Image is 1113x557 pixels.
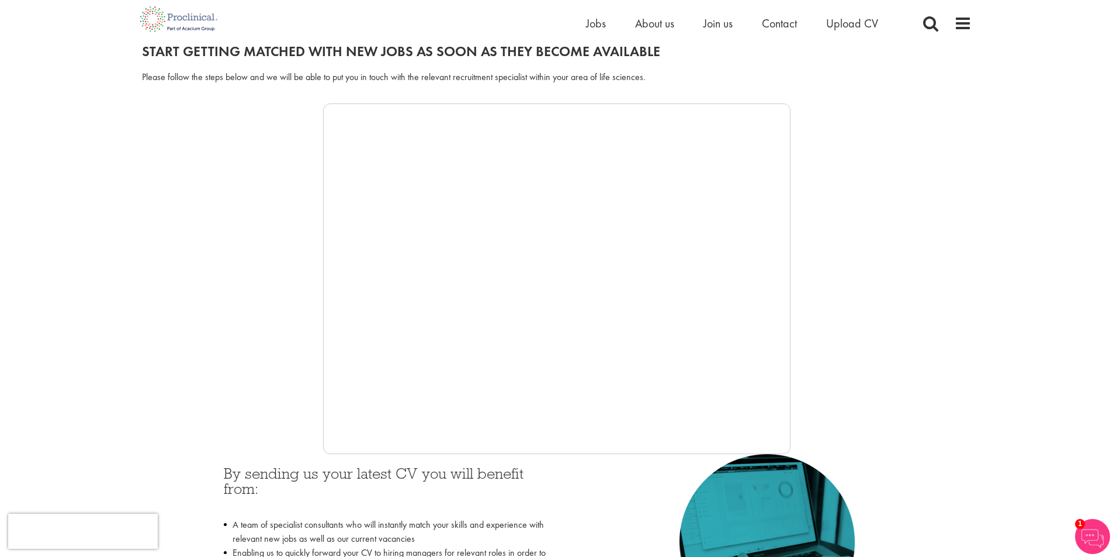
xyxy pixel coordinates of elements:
img: Chatbot [1075,519,1110,554]
div: Please follow the steps below and we will be able to put you in touch with the relevant recruitme... [142,71,972,84]
a: Contact [762,16,797,31]
iframe: reCAPTCHA [8,514,158,549]
a: Join us [703,16,733,31]
a: Upload CV [826,16,878,31]
a: About us [635,16,674,31]
h2: Start getting matched with new jobs as soon as they become available [142,44,972,59]
h3: By sending us your latest CV you will benefit from: [224,466,548,512]
li: A team of specialist consultants who will instantly match your skills and experience with relevan... [224,518,548,546]
span: 1 [1075,519,1085,529]
a: Jobs [586,16,606,31]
